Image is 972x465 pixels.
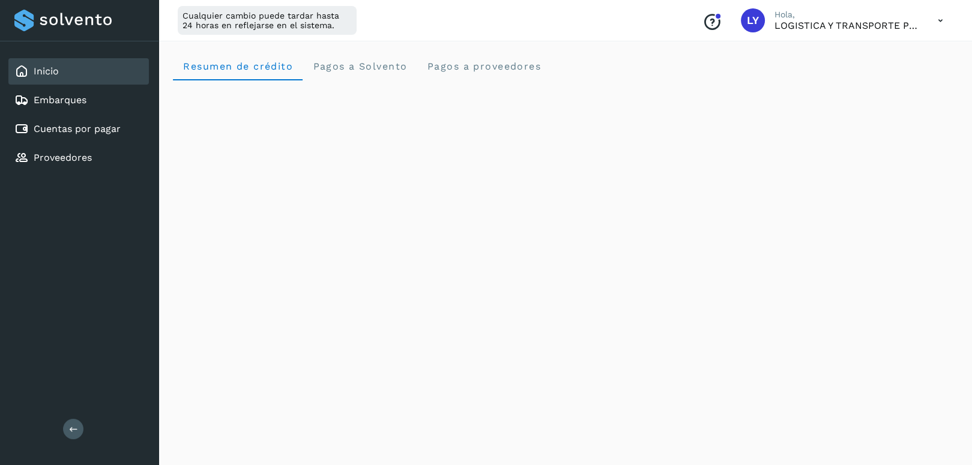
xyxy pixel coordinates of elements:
[774,20,919,31] p: LOGISTICA Y TRANSPORTE PORTCAR
[34,94,86,106] a: Embarques
[34,65,59,77] a: Inicio
[8,116,149,142] div: Cuentas por pagar
[312,61,407,72] span: Pagos a Solvento
[178,6,357,35] div: Cualquier cambio puede tardar hasta 24 horas en reflejarse en el sistema.
[183,61,293,72] span: Resumen de crédito
[34,123,121,134] a: Cuentas por pagar
[426,61,541,72] span: Pagos a proveedores
[774,10,919,20] p: Hola,
[8,145,149,171] div: Proveedores
[8,58,149,85] div: Inicio
[8,87,149,113] div: Embarques
[34,152,92,163] a: Proveedores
